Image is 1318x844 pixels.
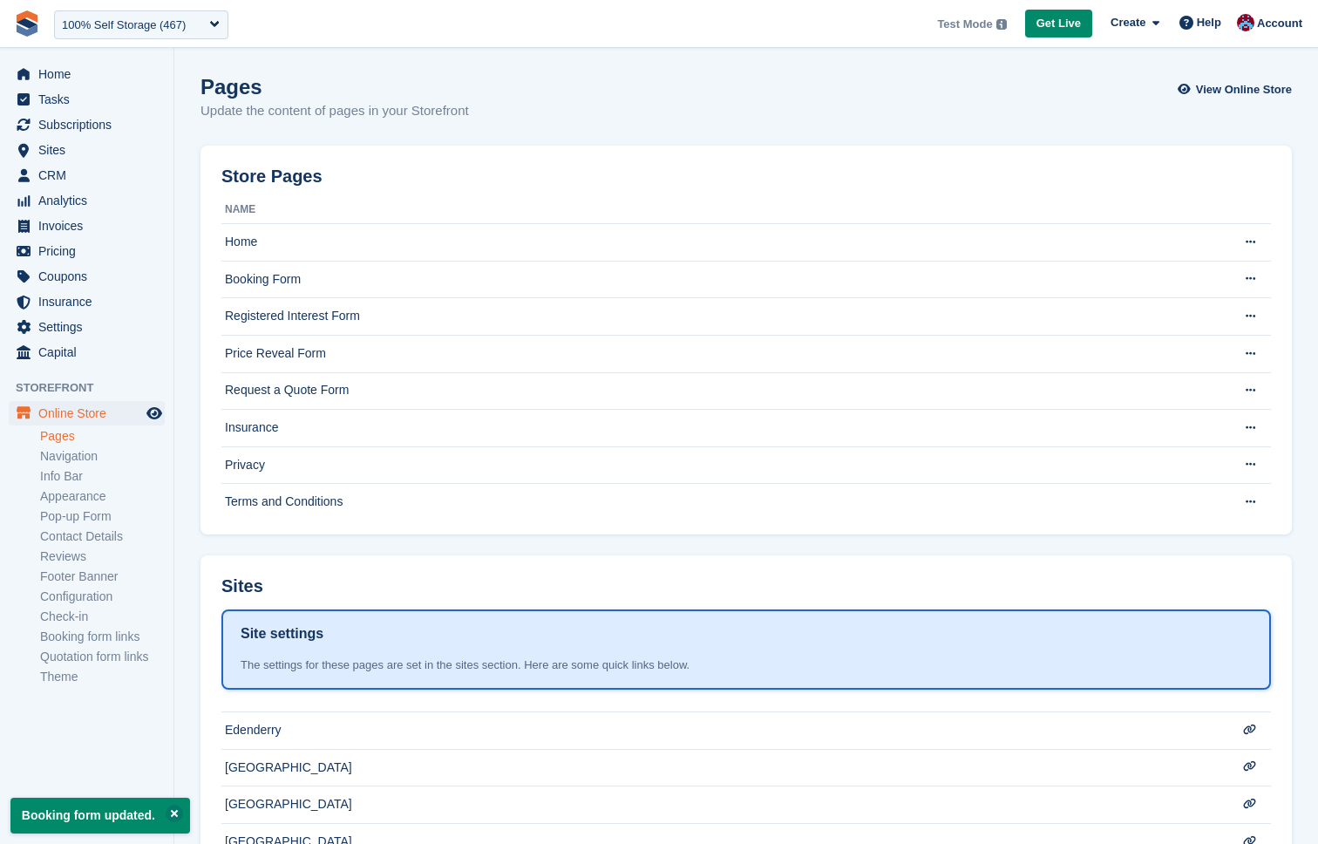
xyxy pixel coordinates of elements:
td: Edenderry [221,712,1219,750]
h2: Store Pages [221,167,323,187]
a: menu [9,163,165,187]
img: icon-info-grey-7440780725fd019a000dd9b08b2336e03edf1995a4989e88bcd33f0948082b44.svg [996,19,1007,30]
span: Insurance [38,289,143,314]
span: Analytics [38,188,143,213]
span: Create [1111,14,1145,31]
a: menu [9,340,165,364]
th: Name [221,196,1219,224]
a: menu [9,239,165,263]
td: Privacy [221,446,1219,484]
span: Account [1257,15,1302,32]
td: [GEOGRAPHIC_DATA] [221,749,1219,786]
span: Settings [38,315,143,339]
a: menu [9,112,165,137]
a: Pages [40,428,165,445]
a: Pop-up Form [40,508,165,525]
a: menu [9,264,165,289]
a: Contact Details [40,528,165,545]
a: menu [9,62,165,86]
h1: Pages [200,75,469,99]
span: Tasks [38,87,143,112]
a: Appearance [40,488,165,505]
div: 100% Self Storage (467) [62,17,186,34]
span: Storefront [16,379,173,397]
a: View Online Store [1182,75,1292,104]
td: Request a Quote Form [221,372,1219,410]
a: menu [9,289,165,314]
span: View Online Store [1196,81,1292,99]
span: Coupons [38,264,143,289]
td: Booking Form [221,261,1219,298]
a: Booking form links [40,629,165,645]
a: Navigation [40,448,165,465]
span: Invoices [38,214,143,238]
td: Terms and Conditions [221,484,1219,521]
a: menu [9,87,165,112]
td: Home [221,224,1219,262]
p: Update the content of pages in your Storefront [200,101,469,121]
span: Home [38,62,143,86]
td: Insurance [221,410,1219,447]
h2: Sites [221,576,263,596]
a: Quotation form links [40,649,165,665]
span: Subscriptions [38,112,143,137]
a: menu [9,401,165,425]
div: The settings for these pages are set in the sites section. Here are some quick links below. [241,657,1252,674]
a: Reviews [40,548,165,565]
span: Get Live [1036,15,1081,32]
span: CRM [38,163,143,187]
a: Info Bar [40,468,165,485]
a: Get Live [1025,10,1092,38]
a: menu [9,188,165,213]
a: Configuration [40,589,165,605]
a: menu [9,138,165,162]
h1: Site settings [241,623,323,644]
td: Registered Interest Form [221,298,1219,336]
span: Sites [38,138,143,162]
img: David Hughes [1237,14,1254,31]
p: Booking form updated. [10,798,190,834]
a: menu [9,214,165,238]
span: Pricing [38,239,143,263]
span: Test Mode [937,16,992,33]
td: Price Reveal Form [221,335,1219,372]
img: stora-icon-8386f47178a22dfd0bd8f6a31ec36ba5ce8667c1dd55bd0f319d3a0aa187defe.svg [14,10,40,37]
span: Online Store [38,401,143,425]
span: Capital [38,340,143,364]
a: Footer Banner [40,568,165,585]
td: [GEOGRAPHIC_DATA] [221,786,1219,824]
a: menu [9,315,165,339]
a: Theme [40,669,165,685]
span: Help [1197,14,1221,31]
a: Preview store [144,403,165,424]
a: Check-in [40,609,165,625]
